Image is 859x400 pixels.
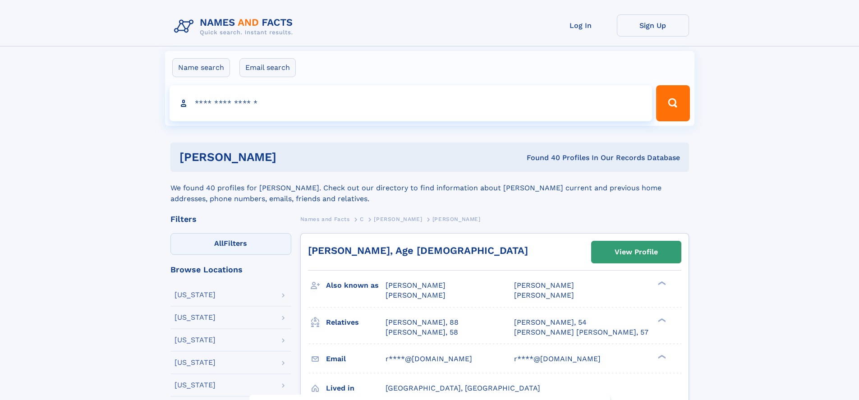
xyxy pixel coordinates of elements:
span: [PERSON_NAME] [514,291,574,299]
span: All [214,239,224,248]
label: Filters [170,233,291,255]
span: [GEOGRAPHIC_DATA], [GEOGRAPHIC_DATA] [386,384,540,392]
a: View Profile [592,241,681,263]
span: [PERSON_NAME] [432,216,481,222]
label: Email search [239,58,296,77]
button: Search Button [656,85,689,121]
h3: Email [326,351,386,367]
div: ❯ [656,280,666,286]
a: Log In [545,14,617,37]
div: We found 40 profiles for [PERSON_NAME]. Check out our directory to find information about [PERSON... [170,172,689,204]
input: search input [170,85,652,121]
img: Logo Names and Facts [170,14,300,39]
span: [PERSON_NAME] [386,281,446,290]
a: [PERSON_NAME], 58 [386,327,458,337]
div: ❯ [656,354,666,359]
div: View Profile [615,242,658,262]
div: [US_STATE] [175,382,216,389]
a: [PERSON_NAME], 54 [514,317,587,327]
h1: [PERSON_NAME] [179,152,402,163]
h3: Lived in [326,381,386,396]
div: [US_STATE] [175,314,216,321]
a: Names and Facts [300,213,350,225]
div: [US_STATE] [175,291,216,299]
div: Browse Locations [170,266,291,274]
span: [PERSON_NAME] [514,281,574,290]
div: Found 40 Profiles In Our Records Database [401,153,680,163]
a: Sign Up [617,14,689,37]
a: [PERSON_NAME], Age [DEMOGRAPHIC_DATA] [308,245,528,256]
div: [US_STATE] [175,336,216,344]
label: Name search [172,58,230,77]
h3: Relatives [326,315,386,330]
a: [PERSON_NAME] [PERSON_NAME], 57 [514,327,648,337]
a: C [360,213,364,225]
h3: Also known as [326,278,386,293]
div: ❯ [656,317,666,323]
div: [US_STATE] [175,359,216,366]
span: C [360,216,364,222]
span: [PERSON_NAME] [374,216,422,222]
a: [PERSON_NAME], 88 [386,317,459,327]
a: [PERSON_NAME] [374,213,422,225]
div: Filters [170,215,291,223]
span: [PERSON_NAME] [386,291,446,299]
